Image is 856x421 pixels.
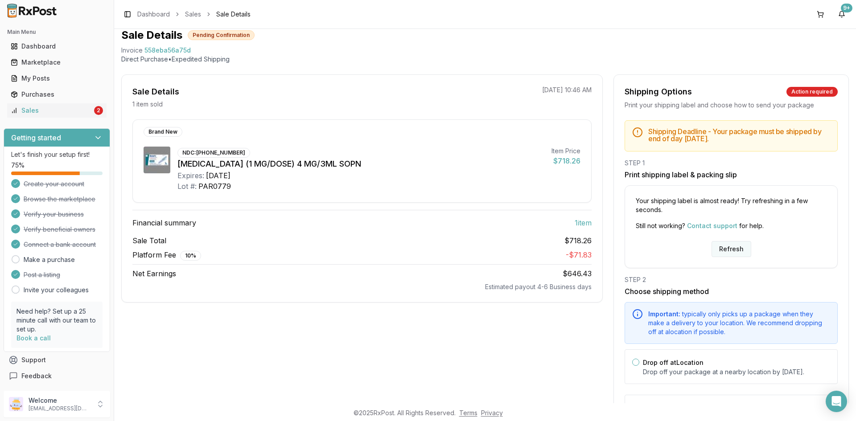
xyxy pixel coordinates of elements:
[11,90,103,99] div: Purchases
[712,241,751,257] button: Refresh
[177,170,204,181] div: Expires:
[188,30,255,40] div: Pending Confirmation
[4,55,110,69] button: Marketplace
[4,87,110,102] button: Purchases
[551,147,580,155] div: Item Price
[21,372,52,380] span: Feedback
[11,150,103,159] p: Let's finish your setup first!
[132,235,166,246] span: Sale Total
[137,10,251,19] nav: breadcrumb
[7,102,107,119] a: Sales2
[551,155,580,166] div: $718.26
[4,4,61,18] img: RxPost Logo
[625,159,838,168] div: STEP 1
[636,221,827,230] p: Still not working? for help.
[180,251,201,261] div: 10 %
[16,307,97,334] p: Need help? Set up a 25 minute call with our team to set up.
[11,106,92,115] div: Sales
[9,397,23,411] img: User avatar
[625,169,838,180] h3: Print shipping label & packing slip
[216,10,251,19] span: Sale Details
[144,127,182,137] div: Brand New
[636,196,827,214] p: Your shipping label is almost ready! Try refreshing in a few seconds.
[4,39,110,53] button: Dashboard
[826,391,847,412] div: Open Intercom Messenger
[542,86,592,94] p: [DATE] 10:46 AM
[177,148,250,158] div: NDC: [PHONE_NUMBER]
[11,58,103,67] div: Marketplace
[121,46,143,55] div: Invoice
[11,74,103,83] div: My Posts
[643,359,704,366] label: Drop off at Location
[7,54,107,70] a: Marketplace
[459,409,477,417] a: Terms
[132,217,196,228] span: Financial summary
[24,210,84,219] span: Verify your business
[24,180,84,188] span: Create your account
[132,100,163,109] p: 1 item sold
[29,396,91,405] p: Welcome
[7,38,107,54] a: Dashboard
[177,158,544,170] div: [MEDICAL_DATA] (1 MG/DOSE) 4 MG/3ML SOPN
[841,4,852,12] div: 9+
[575,217,592,228] span: 1 item
[94,106,103,115] div: 2
[132,86,179,98] div: Sale Details
[29,405,91,412] p: [EMAIL_ADDRESS][DOMAIN_NAME]
[177,181,197,192] div: Lot #:
[11,161,25,170] span: 75 %
[121,28,182,42] h1: Sale Details
[121,55,849,64] p: Direct Purchase • Expedited Shipping
[7,86,107,102] a: Purchases
[144,46,191,55] span: 558eba56a75d
[625,286,838,297] h3: Choose shipping method
[24,286,89,294] a: Invite your colleagues
[4,103,110,118] button: Sales2
[198,181,231,192] div: PAR0779
[132,268,176,279] span: Net Earnings
[4,352,110,368] button: Support
[132,282,592,291] div: Estimated payout 4-6 Business days
[206,170,230,181] div: [DATE]
[4,368,110,384] button: Feedback
[648,128,830,142] h5: Shipping Deadline - Your package must be shipped by end of day [DATE] .
[481,409,503,417] a: Privacy
[11,42,103,51] div: Dashboard
[24,270,60,279] span: Post a listing
[564,235,592,246] span: $718.26
[625,275,838,284] div: STEP 2
[7,70,107,86] a: My Posts
[132,249,201,261] span: Platform Fee
[16,334,51,342] a: Book a call
[24,195,95,204] span: Browse the marketplace
[24,225,95,234] span: Verify beneficial owners
[648,310,830,336] div: typically only picks up a package when they make a delivery to your location. We recommend droppi...
[7,29,107,36] h2: Main Menu
[185,10,201,19] a: Sales
[11,132,61,143] h3: Getting started
[24,255,75,264] a: Make a purchase
[566,250,592,259] span: - $71.83
[144,147,170,173] img: Ozempic (1 MG/DOSE) 4 MG/3ML SOPN
[625,101,838,110] div: Print your shipping label and choose how to send your package
[643,368,830,376] p: Drop off your package at a nearby location by [DATE] .
[24,240,96,249] span: Connect a bank account
[786,87,838,97] div: Action required
[835,7,849,21] button: 9+
[4,71,110,86] button: My Posts
[563,269,592,278] span: $646.43
[648,310,680,318] span: Important:
[137,10,170,19] a: Dashboard
[625,86,692,98] div: Shipping Options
